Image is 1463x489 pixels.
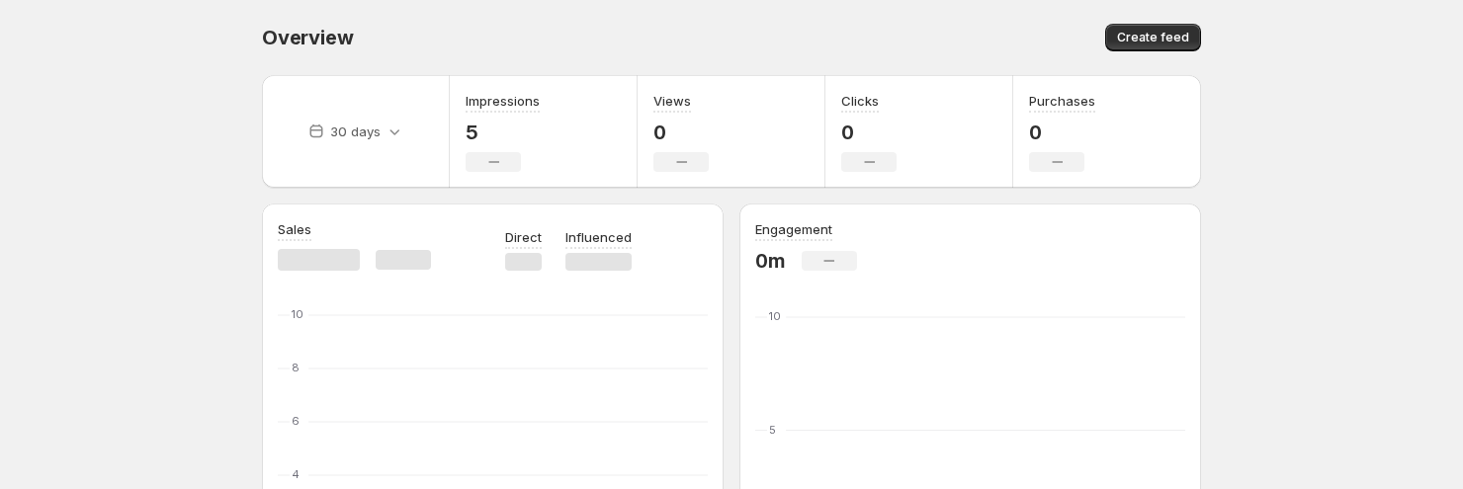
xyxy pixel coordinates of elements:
p: 5 [466,121,540,144]
span: Overview [262,26,353,49]
h3: Purchases [1029,91,1095,111]
h3: Views [653,91,691,111]
h3: Impressions [466,91,540,111]
p: 30 days [330,122,381,141]
text: 5 [769,423,776,437]
text: 4 [292,467,300,481]
p: 0 [1029,121,1095,144]
button: Create feed [1105,24,1201,51]
text: 10 [769,309,781,323]
p: 0 [841,121,897,144]
p: 0 [653,121,709,144]
h3: Clicks [841,91,879,111]
p: 0m [755,249,786,273]
p: Influenced [565,227,632,247]
text: 10 [292,307,303,321]
span: Create feed [1117,30,1189,45]
h3: Engagement [755,219,832,239]
p: Direct [505,227,542,247]
h3: Sales [278,219,311,239]
text: 8 [292,361,300,374]
text: 6 [292,414,300,428]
